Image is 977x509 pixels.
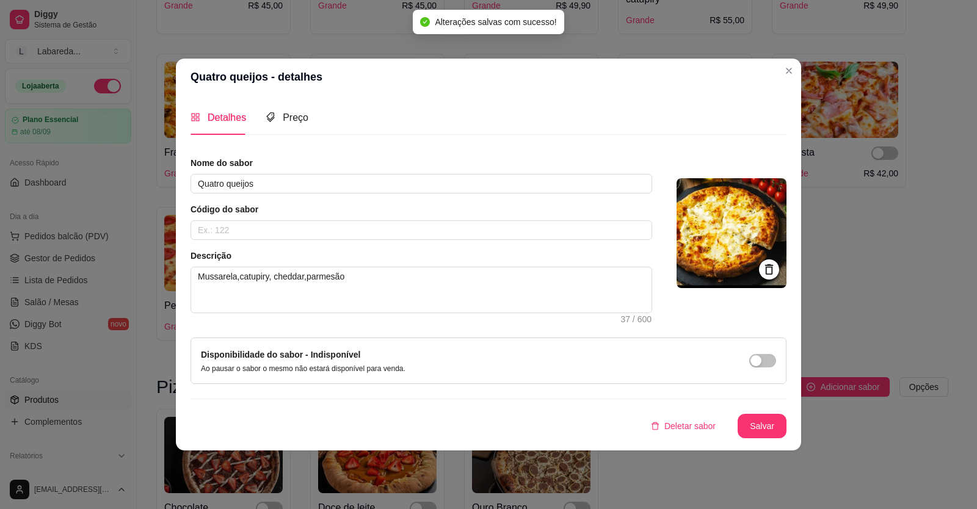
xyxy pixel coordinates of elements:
button: Salvar [738,414,786,438]
input: Ex.: Calabresa acebolada [191,174,652,193]
span: check-circle [420,17,430,27]
article: Nome do sabor [191,157,652,169]
article: Descrição [191,250,652,262]
span: Detalhes [208,112,246,123]
p: Ao pausar o sabor o mesmo não estará disponível para venda. [201,364,405,374]
input: Ex.: 122 [191,220,652,240]
label: Disponibilidade do sabor - Indisponível [201,350,360,359]
span: Alterações salvas com sucesso! [435,17,556,27]
article: Código do sabor [191,203,652,215]
span: tags [266,112,275,122]
header: Quatro queijos - detalhes [176,59,801,95]
button: deleteDeletar sabor [641,414,725,438]
img: logo da loja [677,178,786,288]
span: appstore [191,112,200,122]
span: Preço [283,112,308,123]
span: delete [651,422,659,430]
textarea: Mussarela,catupiry, cheddar,parmesão [191,267,652,312]
button: Close [779,61,799,81]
